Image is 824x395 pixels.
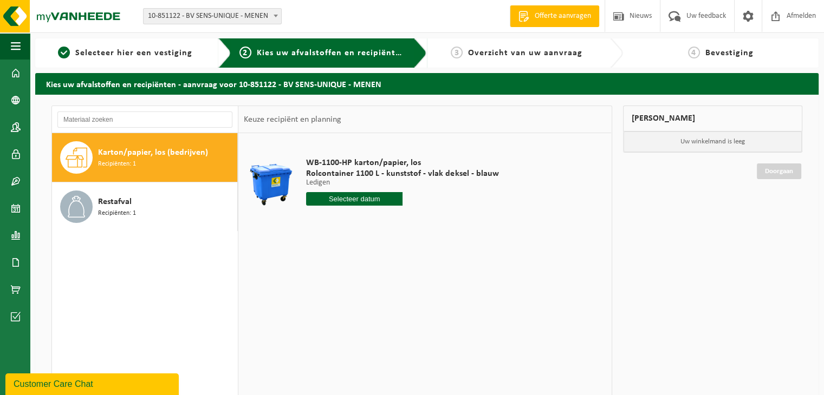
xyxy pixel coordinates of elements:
[98,146,208,159] span: Karton/papier, los (bedrijven)
[41,47,210,60] a: 1Selecteer hier een vestiging
[52,182,238,231] button: Restafval Recipiënten: 1
[306,157,498,168] span: WB-1100-HP karton/papier, los
[510,5,599,27] a: Offerte aanvragen
[52,133,238,182] button: Karton/papier, los (bedrijven) Recipiënten: 1
[688,47,700,58] span: 4
[451,47,463,58] span: 3
[5,371,181,395] iframe: chat widget
[58,47,70,58] span: 1
[468,49,582,57] span: Overzicht van uw aanvraag
[757,163,801,179] a: Doorgaan
[98,208,136,219] span: Recipiënten: 1
[306,168,498,179] span: Rolcontainer 1100 L - kunststof - vlak deksel - blauw
[98,159,136,169] span: Recipiënten: 1
[144,9,281,24] span: 10-851122 - BV SENS-UNIQUE - MENEN
[624,131,802,152] p: Uw winkelmand is leeg
[57,111,232,128] input: Materiaal zoeken
[306,192,403,206] input: Selecteer datum
[98,195,132,208] span: Restafval
[257,49,406,57] span: Kies uw afvalstoffen en recipiënten
[306,179,498,187] p: Ledigen
[623,106,803,131] div: [PERSON_NAME]
[239,47,251,58] span: 2
[705,49,754,57] span: Bevestiging
[238,106,347,133] div: Keuze recipiënt en planning
[75,49,192,57] span: Selecteer hier een vestiging
[35,73,819,94] h2: Kies uw afvalstoffen en recipiënten - aanvraag voor 10-851122 - BV SENS-UNIQUE - MENEN
[532,11,594,22] span: Offerte aanvragen
[143,8,282,24] span: 10-851122 - BV SENS-UNIQUE - MENEN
